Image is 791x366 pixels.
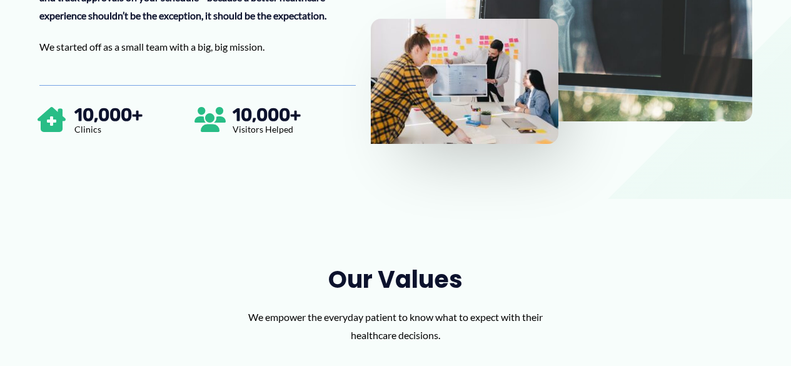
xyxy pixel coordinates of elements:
p: Visitors Helped [233,125,356,134]
p: We started off as a small team with a big, big mission. [39,38,356,56]
h2: Our Values [39,264,752,295]
p: We empower the everyday patient to know what to expect with their healthcare decisions. [227,308,565,345]
span: 10,000+ [233,104,301,125]
span: 10,000+ [74,104,143,125]
p: Clinics [74,125,198,134]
